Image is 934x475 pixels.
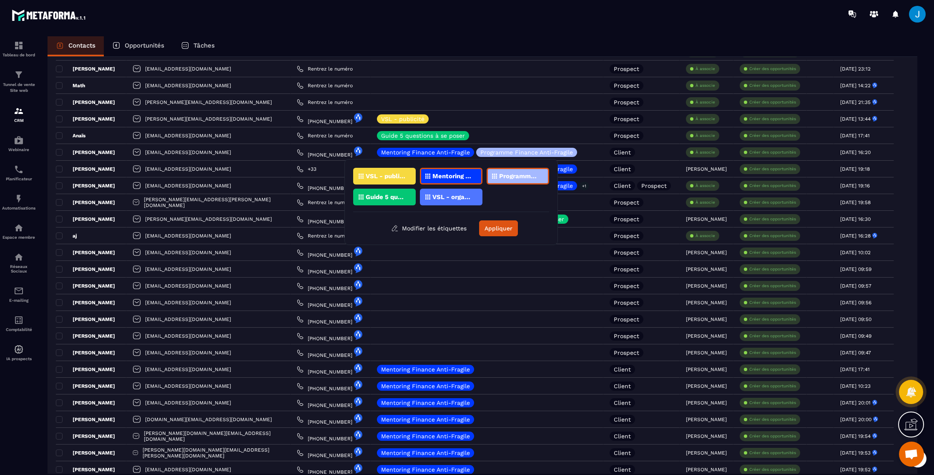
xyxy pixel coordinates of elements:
[2,34,35,63] a: formationformationTableau de bord
[2,235,35,240] p: Espace membre
[56,82,85,89] p: Math
[614,366,631,372] p: Client
[686,283,727,289] p: [PERSON_NAME]
[297,297,364,308] a: [PHONE_NUMBER]
[297,380,364,392] a: [PHONE_NUMBER]
[2,187,35,217] a: automationsautomationsAutomatisations
[56,266,115,273] p: [PERSON_NAME]
[695,149,715,155] p: À associe
[614,149,631,155] p: Client
[2,327,35,332] p: Comptabilité
[579,182,589,190] p: +1
[385,221,473,236] button: Modifier les étiquettes
[614,300,639,306] p: Prospect
[480,149,573,155] p: Programme Finance Anti-Fragile
[2,217,35,246] a: automationsautomationsEspace membre
[749,233,796,239] p: Créer des opportunités
[297,263,364,275] a: [PHONE_NUMBER]
[749,450,796,456] p: Créer des opportunités
[686,400,727,406] p: [PERSON_NAME]
[840,417,879,422] p: [DATE] 20:00
[48,36,104,56] a: Contacts
[840,183,870,189] p: [DATE] 19:16
[899,442,924,467] div: Ouvrir le chat
[297,113,364,124] a: [PHONE_NUMBER]
[840,333,871,339] p: [DATE] 09:49
[2,298,35,303] p: E-mailing
[366,194,406,200] p: Guide 5 questions à se poser
[840,216,871,222] p: [DATE] 16:30
[381,383,470,389] p: Mentoring Finance Anti-Fragile
[2,206,35,210] p: Automatisations
[297,364,364,375] a: [PHONE_NUMBER]
[749,400,796,406] p: Créer des opportunités
[2,280,35,309] a: emailemailE-mailing
[125,42,164,49] p: Opportunités
[14,315,24,325] img: accountant
[614,350,639,356] p: Prospect
[749,183,796,189] p: Créer des opportunités
[56,232,77,239] p: aj
[749,417,796,422] p: Créer des opportunités
[686,417,727,422] p: [PERSON_NAME]
[614,383,631,389] p: Client
[68,42,95,49] p: Contacts
[297,414,364,425] a: [PHONE_NUMBER]
[614,266,639,272] p: Prospect
[749,283,796,289] p: Créer des opportunités
[56,299,115,306] p: [PERSON_NAME]
[2,309,35,338] a: accountantaccountantComptabilité
[614,433,631,439] p: Client
[56,433,115,440] p: [PERSON_NAME]
[686,316,727,322] p: [PERSON_NAME]
[297,213,364,225] a: [PHONE_NUMBER]
[56,450,115,456] p: [PERSON_NAME]
[695,233,715,239] p: À associe
[614,116,639,122] p: Prospect
[749,350,796,356] p: Créer des opportunités
[686,333,727,339] p: [PERSON_NAME]
[840,450,878,456] p: [DATE] 19:53
[193,42,215,49] p: Tâches
[614,283,639,289] p: Prospect
[840,350,871,356] p: [DATE] 09:47
[297,180,364,191] a: [PHONE_NUMBER]
[614,333,639,339] p: Prospect
[749,433,796,439] p: Créer des opportunités
[56,249,115,256] p: [PERSON_NAME]
[840,83,878,88] p: [DATE] 14:22
[686,166,727,172] p: [PERSON_NAME]
[749,149,796,155] p: Créer des opportunités
[686,383,727,389] p: [PERSON_NAME]
[614,133,639,139] p: Prospect
[2,147,35,152] p: Webinaire
[840,99,878,105] p: [DATE] 21:35
[749,200,796,205] p: Créer des opportunités
[686,450,727,456] p: [PERSON_NAME]
[614,400,631,406] p: Client
[297,447,364,458] a: [PHONE_NUMBER]
[56,349,115,356] p: [PERSON_NAME]
[749,300,796,306] p: Créer des opportunités
[56,182,115,189] p: [PERSON_NAME]
[840,400,878,406] p: [DATE] 20:01
[381,366,470,372] p: Mentoring Finance Anti-Fragile
[749,83,796,88] p: Créer des opportunités
[840,166,870,172] p: [DATE] 19:18
[297,464,364,475] a: [PHONE_NUMBER]
[14,135,24,145] img: automations
[614,417,631,422] p: Client
[614,200,639,205] p: Prospect
[56,116,115,122] p: [PERSON_NAME]
[14,70,24,80] img: formation
[56,99,115,106] p: [PERSON_NAME]
[695,200,715,205] p: À associe
[2,158,35,187] a: schedulerschedulerPlanificateur
[840,366,870,372] p: [DATE] 17:41
[173,36,223,56] a: Tâches
[381,133,465,139] p: Guide 5 questions à se poser
[2,63,35,100] a: formationformationTunnel de vente Site web
[749,116,796,122] p: Créer des opportunités
[749,316,796,322] p: Créer des opportunités
[56,132,85,139] p: Anaïs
